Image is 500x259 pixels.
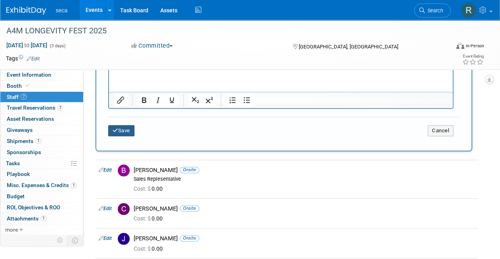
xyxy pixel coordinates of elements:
div: Event Rating [462,54,484,58]
button: Bullet list [240,95,253,106]
td: Tags [6,54,40,62]
span: 7 [21,94,27,100]
a: Attachments1 [0,213,83,224]
td: Toggle Event Tabs [67,235,84,245]
span: Travel Reservations [7,104,63,111]
span: 0.00 [134,215,166,222]
button: Numbered list [226,95,239,106]
span: to [23,42,31,48]
span: Event Information [7,72,51,78]
a: Misc. Expenses & Credits1 [0,180,83,191]
img: ExhibitDay [6,7,46,15]
iframe: Rich Text Area [109,61,453,92]
button: Italic [151,95,165,106]
a: Edit [99,167,112,173]
span: Sponsorships [7,149,41,155]
span: Cost: $ [134,186,152,192]
a: Edit [27,56,40,62]
a: Booth [0,81,83,91]
img: Rachel Jordan [461,3,476,18]
span: Booth [7,83,31,89]
div: A4M LONGEVITY FEST 2025 [4,24,443,38]
a: Edit [99,236,112,241]
img: C.jpg [118,203,130,215]
span: 7 [57,105,63,111]
span: seca [56,7,68,14]
span: 0.00 [134,186,166,192]
button: Committed [128,42,176,50]
span: Attachments [7,215,47,222]
span: Budget [7,193,25,199]
a: Event Information [0,70,83,80]
span: [GEOGRAPHIC_DATA], [GEOGRAPHIC_DATA] [299,44,398,50]
span: Onsite [180,167,199,173]
span: Shipments [7,138,41,144]
a: more [0,224,83,235]
button: Save [108,125,134,136]
button: Insert/edit link [114,95,127,106]
a: Tasks [0,158,83,169]
span: Cost: $ [134,245,152,252]
button: Underline [165,95,179,106]
a: Search [414,4,451,17]
a: Travel Reservations7 [0,102,83,113]
button: Cancel [428,125,453,136]
span: Onsite [180,205,199,211]
button: Subscript [189,95,202,106]
img: B.jpg [118,164,130,176]
a: Giveaways [0,125,83,135]
span: [DATE] [DATE] [6,42,48,49]
a: Budget [0,191,83,202]
span: 1 [35,138,41,144]
span: Cost: $ [134,215,152,222]
div: In-Person [465,43,484,49]
div: [PERSON_NAME] [134,205,475,213]
div: [PERSON_NAME] [134,166,475,174]
span: (3 days) [49,43,66,48]
span: 0.00 [134,245,166,252]
span: Tasks [6,160,20,166]
span: 1 [71,182,77,188]
span: more [5,226,18,233]
td: Personalize Event Tab Strip [53,235,67,245]
span: Asset Reservations [7,116,54,122]
span: ROI, Objectives & ROO [7,204,60,211]
span: Search [425,8,443,14]
span: Giveaways [7,127,33,133]
a: Shipments1 [0,136,83,147]
a: Sponsorships [0,147,83,158]
div: Sales Representative [134,176,475,182]
a: Playbook [0,169,83,180]
span: Staff [7,94,27,100]
img: Format-Inperson.png [456,43,464,49]
button: Superscript [202,95,216,106]
img: J.jpg [118,233,130,245]
a: ROI, Objectives & ROO [0,202,83,213]
span: 1 [41,215,47,221]
div: [PERSON_NAME] [134,235,475,242]
span: Playbook [7,171,30,177]
span: Onsite [180,235,199,241]
span: Misc. Expenses & Credits [7,182,77,188]
a: Asset Reservations [0,114,83,124]
a: Staff7 [0,92,83,102]
a: Edit [99,206,112,211]
div: Event Format [414,41,484,53]
i: Booth reservation complete [25,83,29,88]
button: Bold [137,95,151,106]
